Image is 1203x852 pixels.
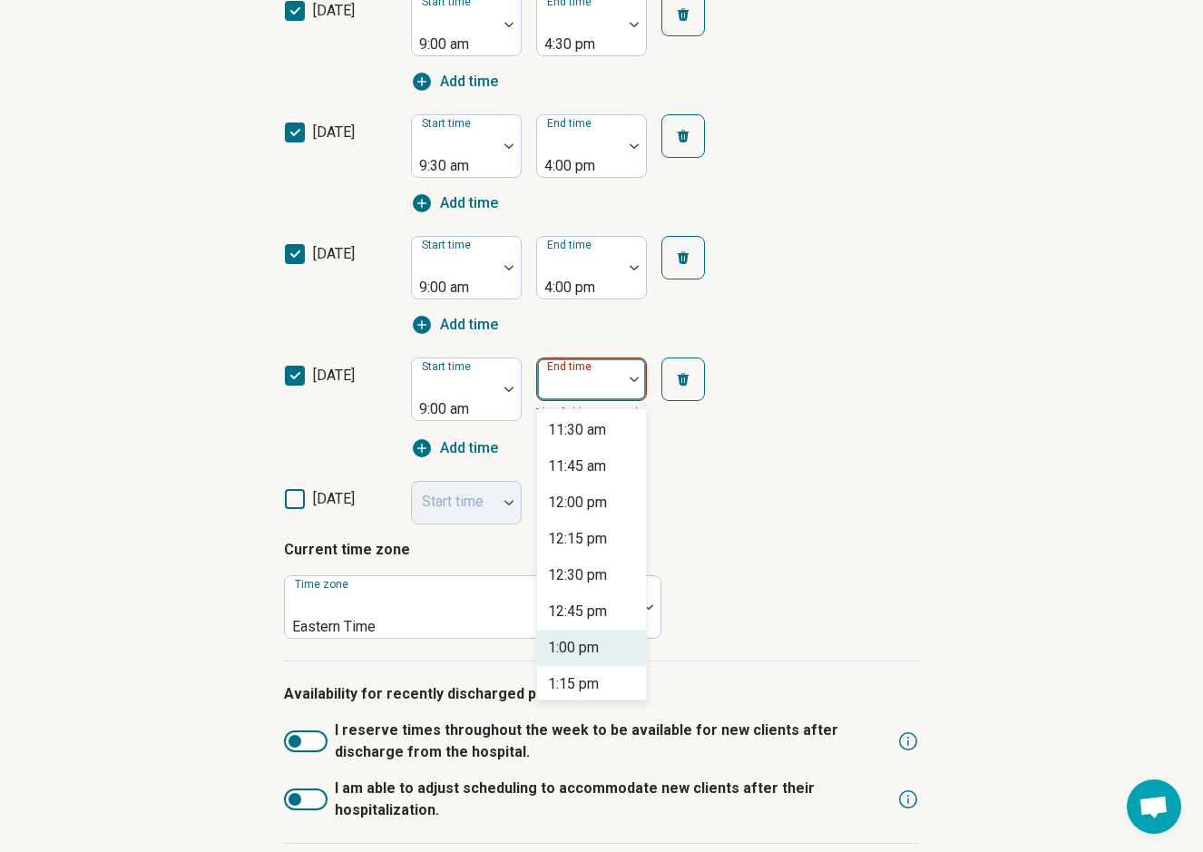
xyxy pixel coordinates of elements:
[411,314,498,336] button: Add time
[548,528,607,550] div: 12:15 pm
[548,492,607,514] div: 12:00 pm
[548,419,606,441] div: 11:30 am
[313,2,355,19] span: [DATE]
[536,406,641,419] span: This field is required!
[547,239,595,251] label: End time
[313,123,355,141] span: [DATE]
[422,117,474,130] label: Start time
[547,117,595,130] label: End time
[422,360,474,373] label: Start time
[544,34,605,55] div: 4:30 pm
[440,71,498,93] span: Add time
[284,539,919,561] p: Current time zone
[335,778,890,821] span: I am able to adjust scheduling to accommodate new clients after their hospitalization.
[313,490,355,507] span: [DATE]
[544,277,605,299] div: 4:00 pm
[419,398,480,420] div: 9:00 am
[1127,779,1181,834] div: Open chat
[548,564,607,586] div: 12:30 pm
[419,277,480,299] div: 9:00 am
[547,360,595,373] label: End time
[295,578,352,591] label: Time zone
[411,71,498,93] button: Add time
[548,601,607,622] div: 12:45 pm
[411,437,498,459] button: Add time
[548,637,599,659] div: 1:00 pm
[544,155,605,177] div: 4:00 pm
[419,155,480,177] div: 9:30 am
[419,34,480,55] div: 9:00 am
[548,455,606,477] div: 11:45 am
[284,683,919,705] p: Availability for recently discharged patients
[548,673,599,695] div: 1:15 pm
[411,192,498,214] button: Add time
[440,437,498,459] span: Add time
[440,192,498,214] span: Add time
[313,245,355,262] span: [DATE]
[335,720,890,763] span: I reserve times throughout the week to be available for new clients after discharge from the hosp...
[440,314,498,336] span: Add time
[422,239,474,251] label: Start time
[292,616,503,638] div: Eastern Time
[313,367,355,384] span: [DATE]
